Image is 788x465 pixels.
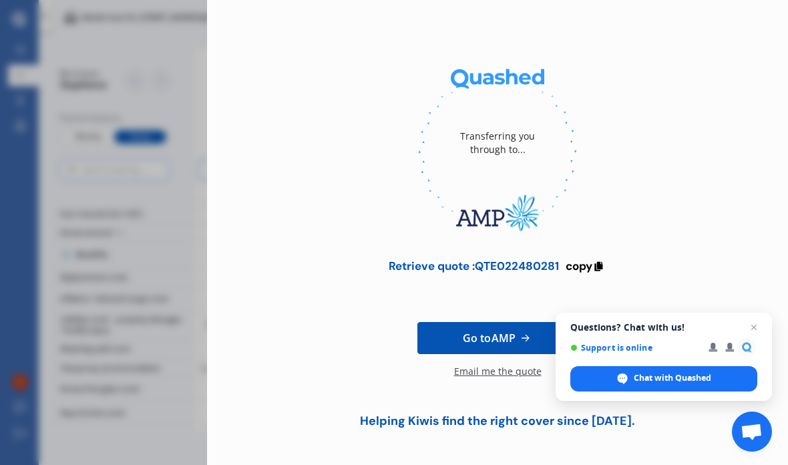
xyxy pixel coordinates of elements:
img: AMP.webp [418,183,577,243]
span: Questions? Chat with us! [570,322,757,333]
div: Open chat [732,412,772,452]
div: Transferring you through to... [444,103,551,183]
div: Email me the quote [454,365,542,392]
div: Helping Kiwis find the right cover since [DATE]. [351,414,644,428]
span: Support is online [570,343,699,353]
div: Chat with Quashed [570,366,757,392]
span: Go to AMP [463,330,516,346]
span: Close chat [746,319,762,335]
a: Go toAMP [417,322,578,354]
span: copy [566,259,592,273]
span: Chat with Quashed [634,372,711,384]
div: Retrieve quote : QTE022480281 [389,259,559,273]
